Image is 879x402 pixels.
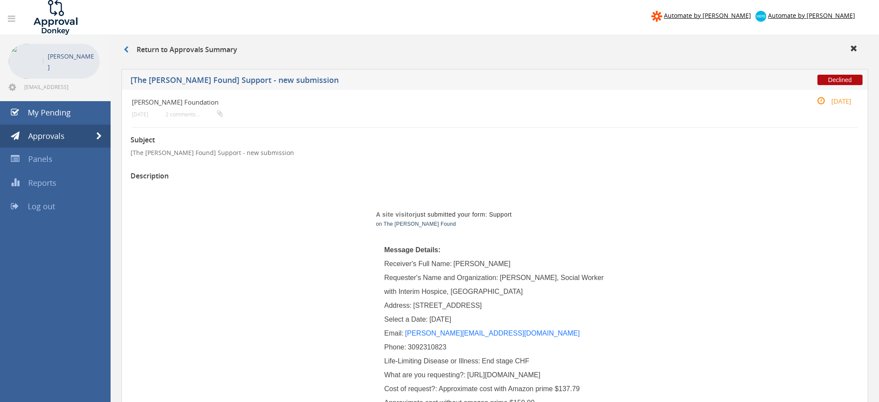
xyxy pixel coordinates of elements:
span: on [376,221,382,227]
span: Message Details: [384,246,441,254]
span: Automate by [PERSON_NAME] [664,11,751,20]
span: Email: [384,330,403,337]
img: zapier-logomark.png [651,11,662,22]
span: [URL][DOMAIN_NAME] [467,371,540,379]
span: End stage CHF [482,357,529,365]
span: [PERSON_NAME] [454,260,511,267]
span: Requester's Name and Organization: [384,274,498,281]
a: The [PERSON_NAME] Found [384,221,456,227]
span: Address: [384,302,412,309]
span: Cost of request?: [384,385,437,392]
strong: A site visitor [376,211,415,218]
small: 2 comments... [166,111,223,118]
h4: [PERSON_NAME] Foundation [132,99,737,106]
span: Declined [817,75,863,85]
small: [DATE] [808,96,851,106]
img: xero-logo.png [755,11,766,22]
span: Panels [28,154,52,164]
span: Automate by [PERSON_NAME] [768,11,855,20]
span: My Pending [28,107,71,118]
span: Select a Date: [384,316,428,323]
span: Log out [28,201,55,211]
span: Approvals [28,131,65,141]
h5: [The [PERSON_NAME] Found] Support - new submission [131,76,642,87]
p: [PERSON_NAME] [48,51,95,72]
h3: Return to Approvals Summary [124,46,237,54]
span: [DATE] [429,316,451,323]
p: [The [PERSON_NAME] Found] Support - new submission [131,148,859,157]
span: [EMAIL_ADDRESS][DOMAIN_NAME] [24,83,98,90]
small: [DATE] [132,111,148,118]
a: [PERSON_NAME][EMAIL_ADDRESS][DOMAIN_NAME] [405,330,580,337]
span: just submitted your form: Support [376,211,512,218]
span: [PERSON_NAME], Social Worker with Interim Hospice, [GEOGRAPHIC_DATA] [384,274,606,295]
span: Receiver's Full Name: [384,260,452,267]
h3: Subject [131,136,859,144]
span: Reports [28,178,56,188]
span: 3092310823 [408,343,446,351]
span: What are you requesting?: [384,371,466,379]
span: [STREET_ADDRESS] [413,302,482,309]
span: Phone: [384,343,406,351]
span: Life-Limiting Disease or Illness: [384,357,480,365]
h3: Description [131,172,859,180]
